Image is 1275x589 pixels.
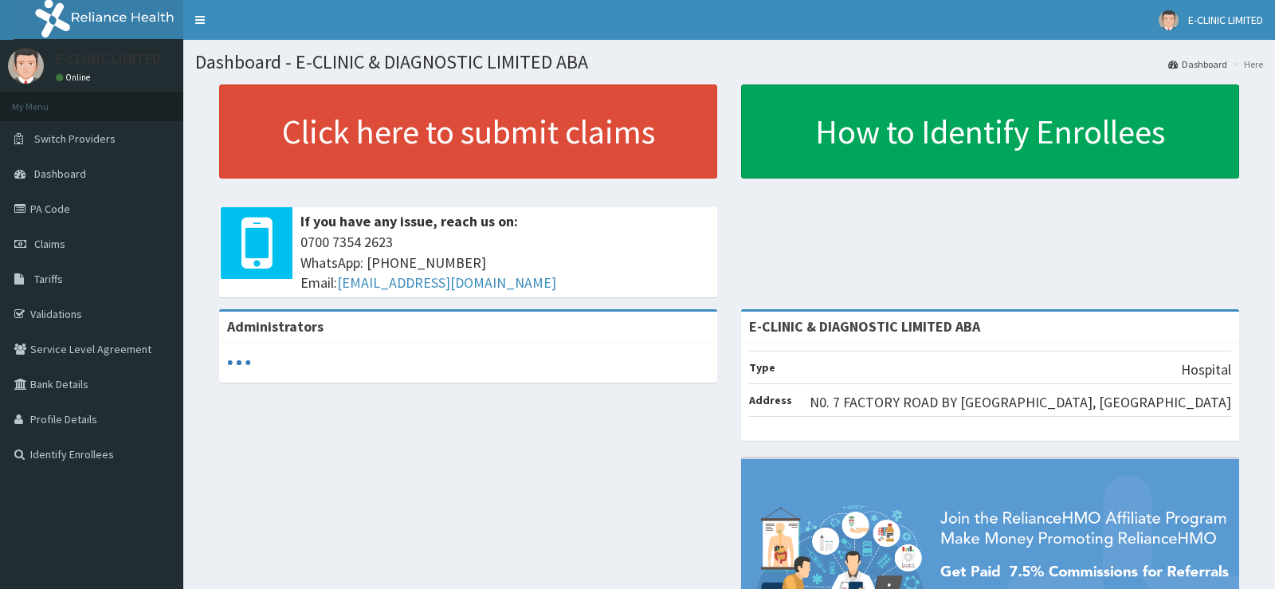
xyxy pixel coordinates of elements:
[1229,57,1263,71] li: Here
[1159,10,1179,30] img: User Image
[300,212,518,230] b: If you have any issue, reach us on:
[300,232,709,293] span: 0700 7354 2623 WhatsApp: [PHONE_NUMBER] Email:
[1168,57,1227,71] a: Dashboard
[8,48,44,84] img: User Image
[34,272,63,286] span: Tariffs
[34,237,65,251] span: Claims
[741,84,1239,179] a: How to Identify Enrollees
[810,392,1231,413] p: N0. 7 FACTORY ROAD BY [GEOGRAPHIC_DATA], [GEOGRAPHIC_DATA]
[337,273,556,292] a: [EMAIL_ADDRESS][DOMAIN_NAME]
[195,52,1263,73] h1: Dashboard - E-CLINIC & DIAGNOSTIC LIMITED ABA
[749,360,775,375] b: Type
[749,317,980,336] strong: E-CLINIC & DIAGNOSTIC LIMITED ABA
[227,351,251,375] svg: audio-loading
[1188,13,1263,27] span: E-CLINIC LIMITED
[34,132,116,146] span: Switch Providers
[56,52,161,66] p: E-CLINIC LIMITED
[219,84,717,179] a: Click here to submit claims
[34,167,86,181] span: Dashboard
[749,393,792,407] b: Address
[56,72,94,83] a: Online
[227,317,324,336] b: Administrators
[1181,359,1231,380] p: Hospital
